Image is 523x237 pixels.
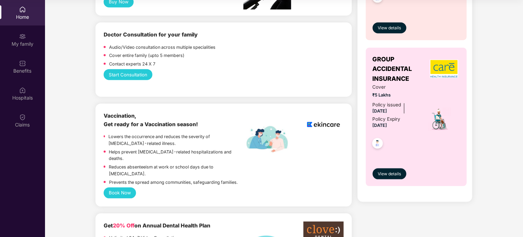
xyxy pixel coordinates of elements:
[109,179,238,186] p: Prevents the spread among communities, safeguarding families.
[428,107,451,131] img: icon
[104,222,210,229] b: Get on Annual Dental Health Plan
[109,61,155,68] p: Contact experts 24 X 7
[109,44,215,51] p: Audio/Video consultation across multiple specialities
[109,164,243,177] p: Reduces absenteeism at work or school days due to [MEDICAL_DATA].
[378,25,401,31] span: View details
[430,60,458,78] img: insurerLogo
[373,123,387,128] span: [DATE]
[108,133,243,147] p: Lowers the occurrence and reduces the severity of [MEDICAL_DATA]-related illness.
[109,149,244,162] p: Helps prevent [MEDICAL_DATA]-related hospitalizations and deaths.
[109,52,184,59] p: Cover entire family (upto 5 members)
[373,116,401,123] div: Policy Expiry
[19,114,26,121] img: svg+xml;base64,PHN2ZyBpZD0iQ2xhaW0iIHhtbG5zPSJodHRwOi8vd3d3LnczLm9yZy8yMDAwL3N2ZyIgd2lkdGg9IjIwIi...
[113,222,134,229] span: 20% Off
[104,113,198,128] b: Vaccination, Get ready for a Vaccination season!
[243,125,291,153] img: labelEkincare.png
[373,108,387,114] span: [DATE]
[303,31,343,40] img: physica%20-%20Edited.png
[104,188,136,198] button: Book Now
[19,87,26,94] img: svg+xml;base64,PHN2ZyBpZD0iSG9zcGl0YWxzIiB4bWxucz0iaHR0cDovL3d3dy53My5vcmcvMjAwMC9zdmciIHdpZHRoPS...
[373,92,419,99] span: ₹5 Lakhs
[373,55,429,84] span: GROUP ACCIDENTAL INSURANCE
[373,84,419,91] span: Cover
[373,23,406,33] button: View details
[19,33,26,40] img: svg+xml;base64,PHN2ZyB3aWR0aD0iMjAiIGhlaWdodD0iMjAiIHZpZXdCb3g9IjAgMCAyMCAyMCIgZmlsbD0ibm9uZSIgeG...
[369,136,386,153] img: svg+xml;base64,PHN2ZyB4bWxucz0iaHR0cDovL3d3dy53My5vcmcvMjAwMC9zdmciIHdpZHRoPSI0OC45NDMiIGhlaWdodD...
[303,112,343,137] img: logoEkincare.png
[373,101,401,108] div: Policy issued
[104,31,198,38] b: Doctor Consultation for your family
[19,60,26,67] img: svg+xml;base64,PHN2ZyBpZD0iQmVuZWZpdHMiIHhtbG5zPSJodHRwOi8vd3d3LnczLm9yZy8yMDAwL3N2ZyIgd2lkdGg9Ij...
[373,168,406,179] button: View details
[104,69,153,80] button: Start Consultation
[19,6,26,13] img: svg+xml;base64,PHN2ZyBpZD0iSG9tZSIgeG1sbnM9Imh0dHA6Ly93d3cudzMub3JnLzIwMDAvc3ZnIiB3aWR0aD0iMjAiIG...
[378,171,401,177] span: View details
